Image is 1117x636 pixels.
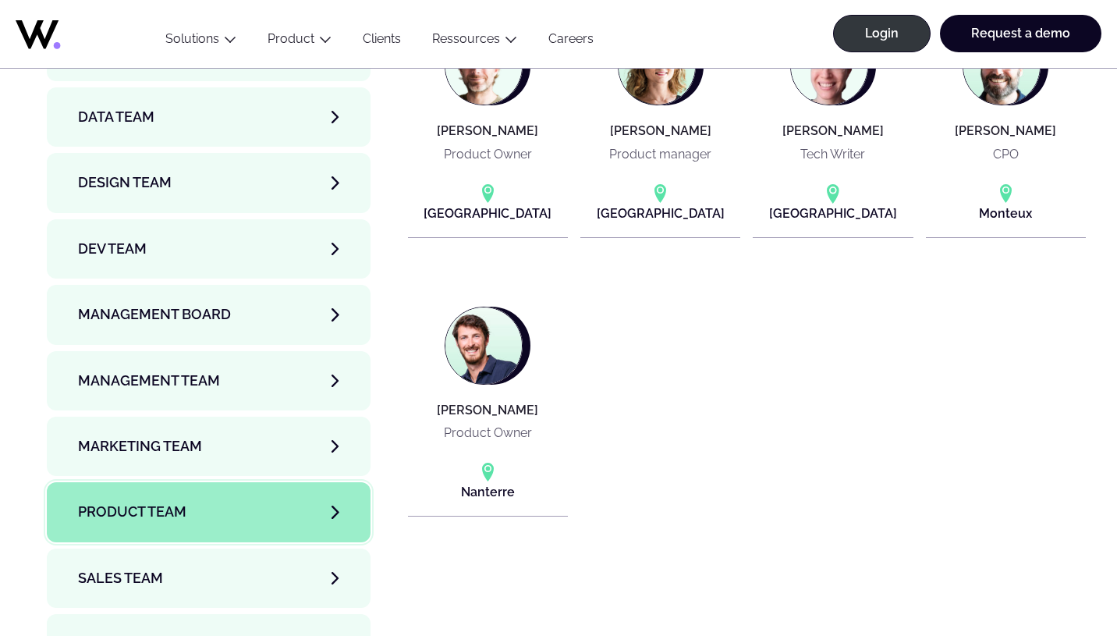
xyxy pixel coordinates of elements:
span: Data team [78,106,154,128]
p: Nanterre [461,482,515,502]
a: Login [833,15,931,52]
p: [GEOGRAPHIC_DATA] [769,204,897,223]
span: Dev team [78,238,147,260]
p: Product manager [609,144,711,164]
h4: [PERSON_NAME] [955,124,1056,138]
button: Ressources [417,31,533,52]
h4: [PERSON_NAME] [437,403,538,417]
a: Ressources [432,31,500,46]
a: Clients [347,31,417,52]
a: Careers [533,31,609,52]
p: Monteux [979,204,1032,223]
p: [GEOGRAPHIC_DATA] [597,204,725,223]
span: Management Team [78,370,220,392]
button: Solutions [150,31,252,52]
h4: [PERSON_NAME] [610,124,711,138]
p: CPO [993,144,1019,164]
span: Sales team [78,567,163,589]
span: Product team [78,501,186,523]
p: Tech Writer [800,144,865,164]
a: Product [268,31,314,46]
a: Request a demo [940,15,1101,52]
h4: [PERSON_NAME] [782,124,884,138]
iframe: Chatbot [1014,533,1095,614]
span: Management Board [78,304,231,325]
p: Product Owner [444,423,532,442]
span: Design team [78,172,172,194]
img: Nicolas GRON [445,307,522,384]
p: Product Owner [444,144,532,164]
button: Product [252,31,347,52]
p: [GEOGRAPHIC_DATA] [424,204,551,223]
span: Marketing Team [78,435,202,457]
h4: [PERSON_NAME] [437,124,538,138]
